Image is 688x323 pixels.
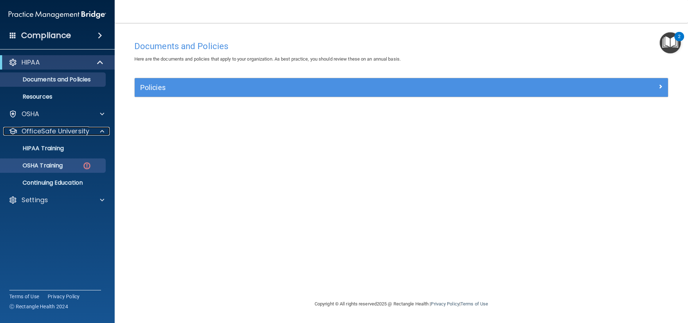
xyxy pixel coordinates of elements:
[460,301,488,307] a: Terms of Use
[678,37,680,46] div: 2
[431,301,459,307] a: Privacy Policy
[9,58,104,67] a: HIPAA
[271,293,532,315] div: Copyright © All rights reserved 2025 @ Rectangle Health | |
[134,56,401,62] span: Here are the documents and policies that apply to your organization. As best practice, you should...
[21,196,48,204] p: Settings
[21,58,40,67] p: HIPAA
[9,127,104,136] a: OfficeSafe University
[5,76,102,83] p: Documents and Policies
[140,84,529,91] h5: Policies
[9,196,104,204] a: Settings
[5,145,64,152] p: HIPAA Training
[9,8,106,22] img: PMB logo
[5,162,63,169] p: OSHA Training
[21,110,39,118] p: OSHA
[134,42,668,51] h4: Documents and Policies
[660,32,681,53] button: Open Resource Center, 2 new notifications
[9,303,68,310] span: Ⓒ Rectangle Health 2024
[9,293,39,300] a: Terms of Use
[48,293,80,300] a: Privacy Policy
[564,272,679,301] iframe: Drift Widget Chat Controller
[5,93,102,100] p: Resources
[140,82,663,93] a: Policies
[9,110,104,118] a: OSHA
[21,127,89,136] p: OfficeSafe University
[82,161,91,170] img: danger-circle.6113f641.png
[21,30,71,41] h4: Compliance
[5,179,102,186] p: Continuing Education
